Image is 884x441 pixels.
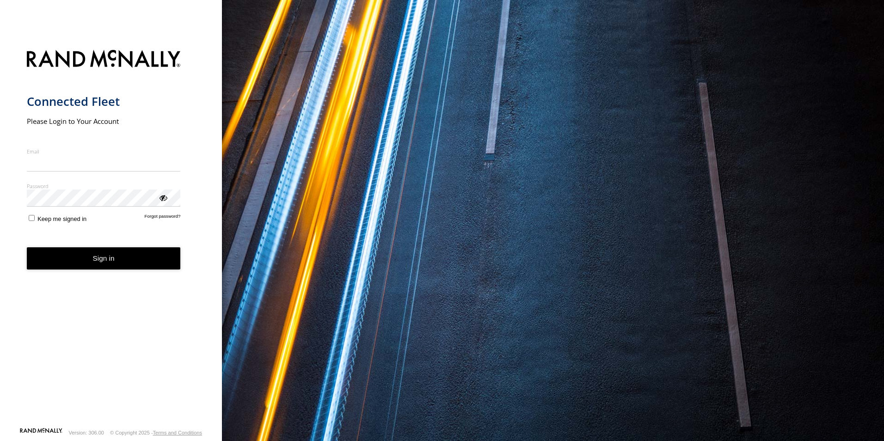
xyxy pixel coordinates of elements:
[20,428,62,437] a: Visit our Website
[158,193,167,202] div: ViewPassword
[27,94,181,109] h1: Connected Fleet
[153,430,202,435] a: Terms and Conditions
[37,215,86,222] span: Keep me signed in
[27,183,181,190] label: Password
[27,148,181,155] label: Email
[110,430,202,435] div: © Copyright 2025 -
[27,48,181,72] img: Rand McNally
[27,44,196,427] form: main
[27,116,181,126] h2: Please Login to Your Account
[27,247,181,270] button: Sign in
[145,214,181,222] a: Forgot password?
[69,430,104,435] div: Version: 306.00
[29,215,35,221] input: Keep me signed in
